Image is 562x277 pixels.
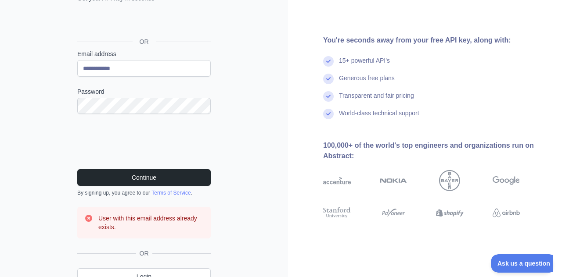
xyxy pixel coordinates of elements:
img: accenture [323,170,351,191]
img: shopify [436,206,464,220]
label: Password [77,87,211,96]
img: airbnb [493,206,520,220]
iframe: Toggle Customer Support [491,254,553,273]
a: Terms of Service [151,190,191,196]
img: check mark [323,109,334,119]
img: check mark [323,91,334,102]
iframe: زر تسجيل الدخول باستخدام حساب Google [73,12,213,32]
img: payoneer [380,206,407,220]
span: OR [136,249,152,258]
img: nokia [380,170,407,191]
img: bayer [439,170,460,191]
label: Email address [77,50,211,58]
button: Continue [77,169,211,186]
div: By signing up, you agree to our . [77,189,211,196]
span: OR [133,37,156,46]
div: World-class technical support [339,109,419,126]
div: You're seconds away from your free API key, along with: [323,35,548,46]
img: google [493,170,520,191]
iframe: reCAPTCHA [77,124,211,159]
div: 100,000+ of the world's top engineers and organizations run on Abstract: [323,140,548,161]
img: check mark [323,56,334,67]
div: Transparent and fair pricing [339,91,414,109]
div: 15+ powerful API's [339,56,390,74]
img: check mark [323,74,334,84]
div: Generous free plans [339,74,395,91]
h3: User with this email address already exists. [98,214,204,231]
img: stanford university [323,206,351,220]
